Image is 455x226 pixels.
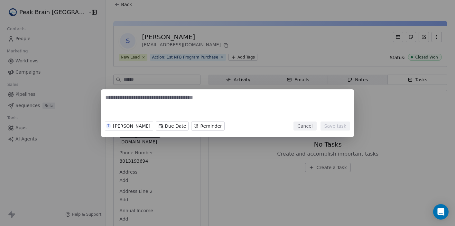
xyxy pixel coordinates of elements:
button: Due Date [156,122,189,131]
span: Due Date [165,123,186,129]
div: [PERSON_NAME] [113,124,150,128]
div: T [107,123,109,129]
button: Cancel [293,122,316,131]
span: Reminder [200,123,222,129]
button: Reminder [191,122,224,131]
button: Save task [320,122,350,131]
